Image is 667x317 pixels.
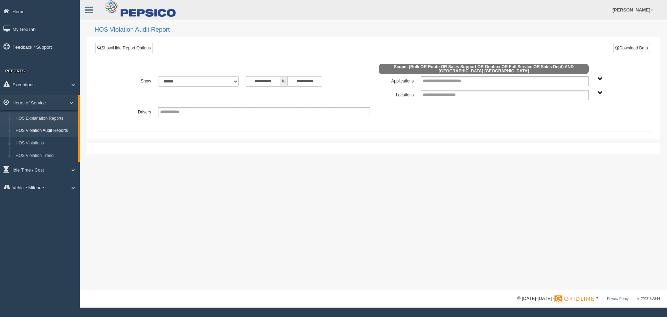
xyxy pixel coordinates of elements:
label: Show [111,76,155,85]
a: HOS Explanation Reports [13,112,78,125]
div: © [DATE]-[DATE] - ™ [517,295,660,302]
label: Applications [373,76,417,85]
img: Gridline [554,295,594,302]
label: Locations [373,90,417,98]
span: v. 2025.6.2844 [637,297,660,301]
label: Drivers [111,107,155,116]
a: HOS Violation Audit Reports [13,125,78,137]
button: Download Data [613,43,650,53]
h2: HOS Violation Audit Report [94,26,660,33]
span: to [280,76,287,87]
a: HOS Violations [13,137,78,150]
a: Privacy Policy [607,297,628,301]
a: HOS Violation Trend [13,150,78,162]
span: Scope: (Bulk OR Route OR Sales Support OR Geobox OR Full Service OR Sales Dept) AND [GEOGRAPHIC_D... [379,64,589,74]
a: Show/Hide Report Options [95,43,153,53]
